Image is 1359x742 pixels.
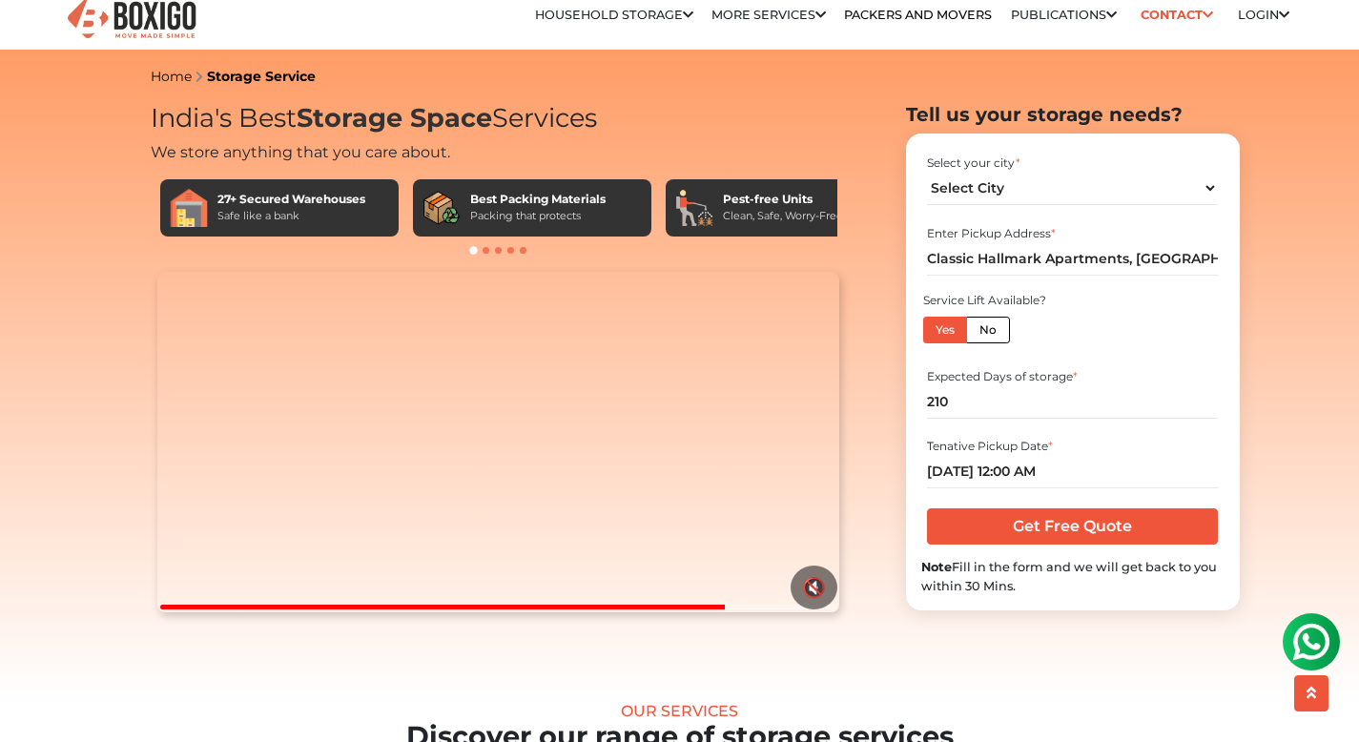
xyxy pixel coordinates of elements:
[711,8,826,22] a: More services
[923,317,967,343] label: Yes
[1238,8,1289,22] a: Login
[921,560,952,574] b: Note
[1294,675,1328,711] button: scroll up
[170,189,208,227] img: 27+ Secured Warehouses
[906,103,1240,126] h2: Tell us your storage needs?
[723,208,843,224] div: Clean, Safe, Worry-Free
[157,272,839,613] video: Your browser does not support the video tag.
[927,225,1218,242] div: Enter Pickup Address
[297,102,492,134] span: Storage Space
[927,155,1218,172] div: Select your city
[927,385,1218,419] input: Ex: 365
[470,208,606,224] div: Packing that protects
[675,189,713,227] img: Pest-free Units
[151,68,192,85] a: Home
[723,191,843,208] div: Pest-free Units
[927,368,1218,385] div: Expected Days of storage
[791,566,837,609] button: 🔇
[207,68,316,85] a: Storage Service
[921,558,1225,594] div: Fill in the form and we will get back to you within 30 Mins.
[19,19,57,57] img: whatsapp-icon.svg
[927,438,1218,455] div: Tenative Pickup Date
[844,8,992,22] a: Packers and Movers
[927,508,1218,545] input: Get Free Quote
[535,8,693,22] a: Household Storage
[966,317,1010,343] label: No
[217,208,365,224] div: Safe like a bank
[151,143,450,161] span: We store anything that you care about.
[217,191,365,208] div: 27+ Secured Warehouses
[470,191,606,208] div: Best Packing Materials
[927,455,1218,488] input: Pickup date
[927,242,1218,276] input: Select Building or Nearest Landmark
[1011,8,1117,22] a: Publications
[422,189,461,227] img: Best Packing Materials
[54,702,1305,720] div: Our Services
[923,292,1055,309] div: Service Lift Available?
[151,103,847,134] h1: India's Best Services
